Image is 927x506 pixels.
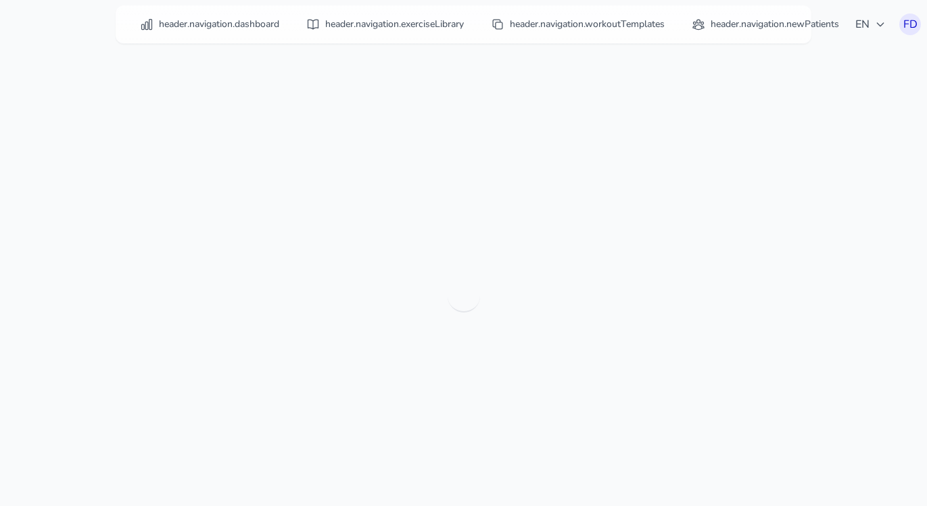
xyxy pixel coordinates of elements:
[855,16,886,32] span: EN
[483,12,673,37] a: header.navigation.workoutTemplates
[899,14,921,35] button: FD
[298,12,472,37] a: header.navigation.exerciseLibrary
[132,12,287,37] a: header.navigation.dashboard
[684,12,847,37] a: header.navigation.newPatients
[847,11,894,38] button: EN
